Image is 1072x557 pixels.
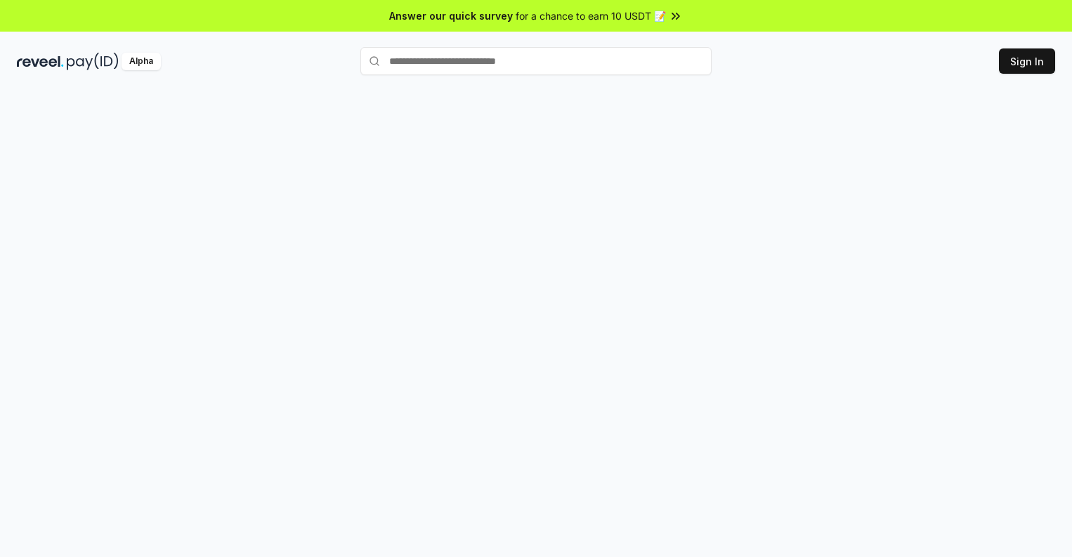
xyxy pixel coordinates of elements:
[17,53,64,70] img: reveel_dark
[67,53,119,70] img: pay_id
[389,8,513,23] span: Answer our quick survey
[122,53,161,70] div: Alpha
[516,8,666,23] span: for a chance to earn 10 USDT 📝
[999,48,1055,74] button: Sign In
